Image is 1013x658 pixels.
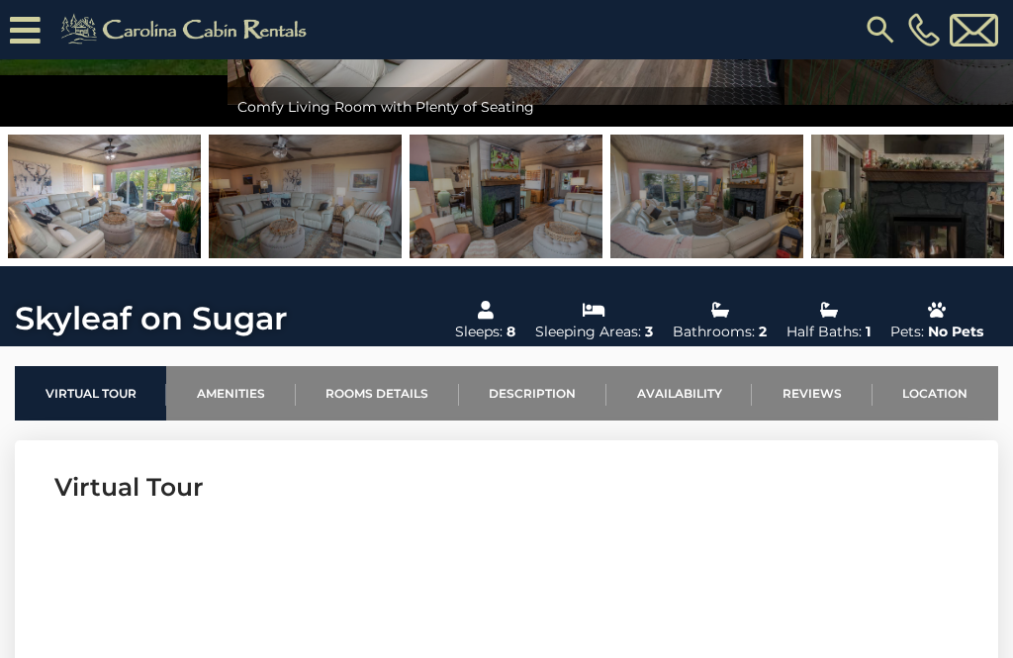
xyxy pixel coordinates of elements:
img: 163271267 [8,135,201,258]
img: 163271269 [410,135,602,258]
a: Availability [606,366,752,421]
a: Reviews [752,366,872,421]
a: Virtual Tour [15,366,166,421]
img: 163271271 [811,135,1004,258]
a: Description [459,366,606,421]
a: Amenities [166,366,295,421]
a: Location [873,366,998,421]
a: [PHONE_NUMBER] [903,13,945,47]
a: Rooms Details [296,366,459,421]
img: 163271270 [610,135,803,258]
h3: Virtual Tour [54,470,959,505]
img: Khaki-logo.png [50,10,323,49]
img: 163271268 [209,135,402,258]
div: Comfy Living Room with Plenty of Seating [228,87,784,127]
img: search-regular.svg [863,12,898,47]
